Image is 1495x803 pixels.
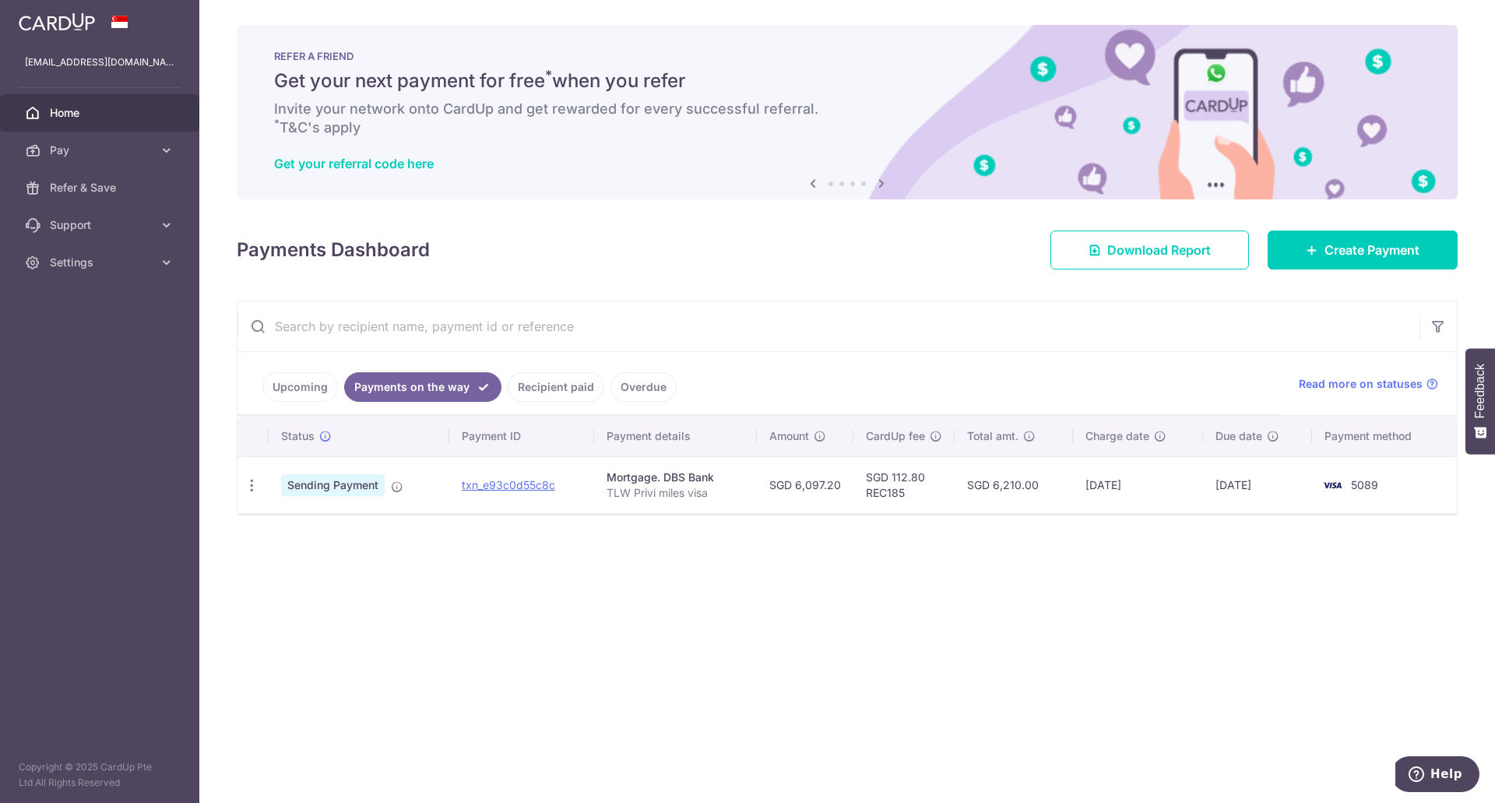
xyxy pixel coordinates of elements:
[967,428,1018,444] span: Total amt.
[237,25,1458,199] img: RAF banner
[1107,241,1211,259] span: Download Report
[1299,376,1438,392] a: Read more on statuses
[1465,348,1495,454] button: Feedback - Show survey
[1312,416,1457,456] th: Payment method
[50,217,153,233] span: Support
[274,156,434,171] a: Get your referral code here
[1050,231,1249,269] a: Download Report
[1351,478,1378,491] span: 5089
[1395,756,1479,795] iframe: Opens a widget where you can find more information
[50,255,153,270] span: Settings
[281,428,315,444] span: Status
[508,372,604,402] a: Recipient paid
[274,69,1420,93] h5: Get your next payment for free when you refer
[19,12,95,31] img: CardUp
[1268,231,1458,269] a: Create Payment
[462,478,555,491] a: txn_e93c0d55c8c
[237,236,430,264] h4: Payments Dashboard
[1085,428,1149,444] span: Charge date
[955,456,1073,513] td: SGD 6,210.00
[1324,241,1419,259] span: Create Payment
[281,474,385,496] span: Sending Payment
[866,428,925,444] span: CardUp fee
[50,180,153,195] span: Refer & Save
[1203,456,1312,513] td: [DATE]
[25,55,174,70] p: [EMAIL_ADDRESS][DOMAIN_NAME]
[237,301,1419,351] input: Search by recipient name, payment id or reference
[607,485,744,501] p: TLW Privi miles visa
[1473,364,1487,418] span: Feedback
[769,428,809,444] span: Amount
[274,50,1420,62] p: REFER A FRIEND
[594,416,757,456] th: Payment details
[1299,376,1423,392] span: Read more on statuses
[50,143,153,158] span: Pay
[853,456,955,513] td: SGD 112.80 REC185
[607,470,744,485] div: Mortgage. DBS Bank
[449,416,594,456] th: Payment ID
[1073,456,1203,513] td: [DATE]
[262,372,338,402] a: Upcoming
[50,105,153,121] span: Home
[1317,476,1348,495] img: Bank Card
[1215,428,1262,444] span: Due date
[757,456,853,513] td: SGD 6,097.20
[274,100,1420,137] h6: Invite your network onto CardUp and get rewarded for every successful referral. T&C's apply
[610,372,677,402] a: Overdue
[344,372,501,402] a: Payments on the way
